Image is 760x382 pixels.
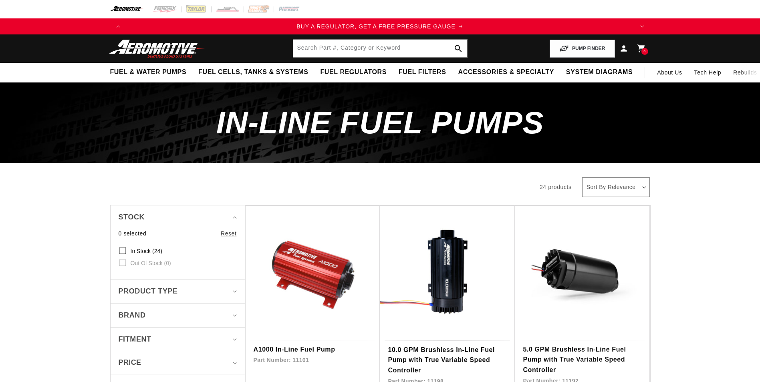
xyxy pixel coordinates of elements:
[119,334,151,345] span: Fitment
[566,68,633,76] span: System Diagrams
[104,63,193,82] summary: Fuel & Water Pumps
[119,304,237,327] summary: Brand (0 selected)
[733,68,757,77] span: Rebuilds
[399,68,446,76] span: Fuel Filters
[450,40,467,57] button: search button
[119,285,178,297] span: Product type
[216,105,544,140] span: In-Line Fuel Pumps
[126,22,634,31] a: BUY A REGULATOR, GET A FREE PRESSURE GAUGE
[119,351,237,374] summary: Price
[634,18,650,34] button: Translation missing: en.sections.announcements.next_announcement
[110,68,187,76] span: Fuel & Water Pumps
[560,63,639,82] summary: System Diagrams
[657,69,682,76] span: About Us
[192,63,314,82] summary: Fuel Cells, Tanks & Systems
[296,23,456,30] span: BUY A REGULATOR, GET A FREE PRESSURE GAUGE
[320,68,386,76] span: Fuel Regulators
[388,345,507,376] a: 10.0 GPM Brushless In-Line Fuel Pump with True Variable Speed Controller
[119,310,146,321] span: Brand
[550,40,615,58] button: PUMP FINDER
[254,344,372,355] a: A1000 In-Line Fuel Pump
[694,68,722,77] span: Tech Help
[119,205,237,229] summary: Stock (0 selected)
[523,344,641,375] a: 5.0 GPM Brushless In-Line Fuel Pump with True Variable Speed Controller
[119,357,141,368] span: Price
[452,63,560,82] summary: Accessories & Specialty
[293,40,467,57] input: Search by Part Number, Category or Keyword
[90,18,670,34] slideshow-component: Translation missing: en.sections.announcements.announcement_bar
[688,63,728,82] summary: Tech Help
[131,259,171,267] span: Out of stock (0)
[119,279,237,303] summary: Product type (0 selected)
[221,229,237,238] a: Reset
[126,22,634,31] div: 1 of 4
[110,18,126,34] button: Translation missing: en.sections.announcements.previous_announcement
[458,68,554,76] span: Accessories & Specialty
[198,68,308,76] span: Fuel Cells, Tanks & Systems
[119,229,147,238] span: 0 selected
[107,39,207,58] img: Aeromotive
[131,247,162,255] span: In stock (24)
[119,328,237,351] summary: Fitment (0 selected)
[393,63,452,82] summary: Fuel Filters
[540,184,572,190] span: 24 products
[651,63,688,82] a: About Us
[643,48,646,55] span: 3
[314,63,392,82] summary: Fuel Regulators
[126,22,634,31] div: Announcement
[119,211,145,223] span: Stock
